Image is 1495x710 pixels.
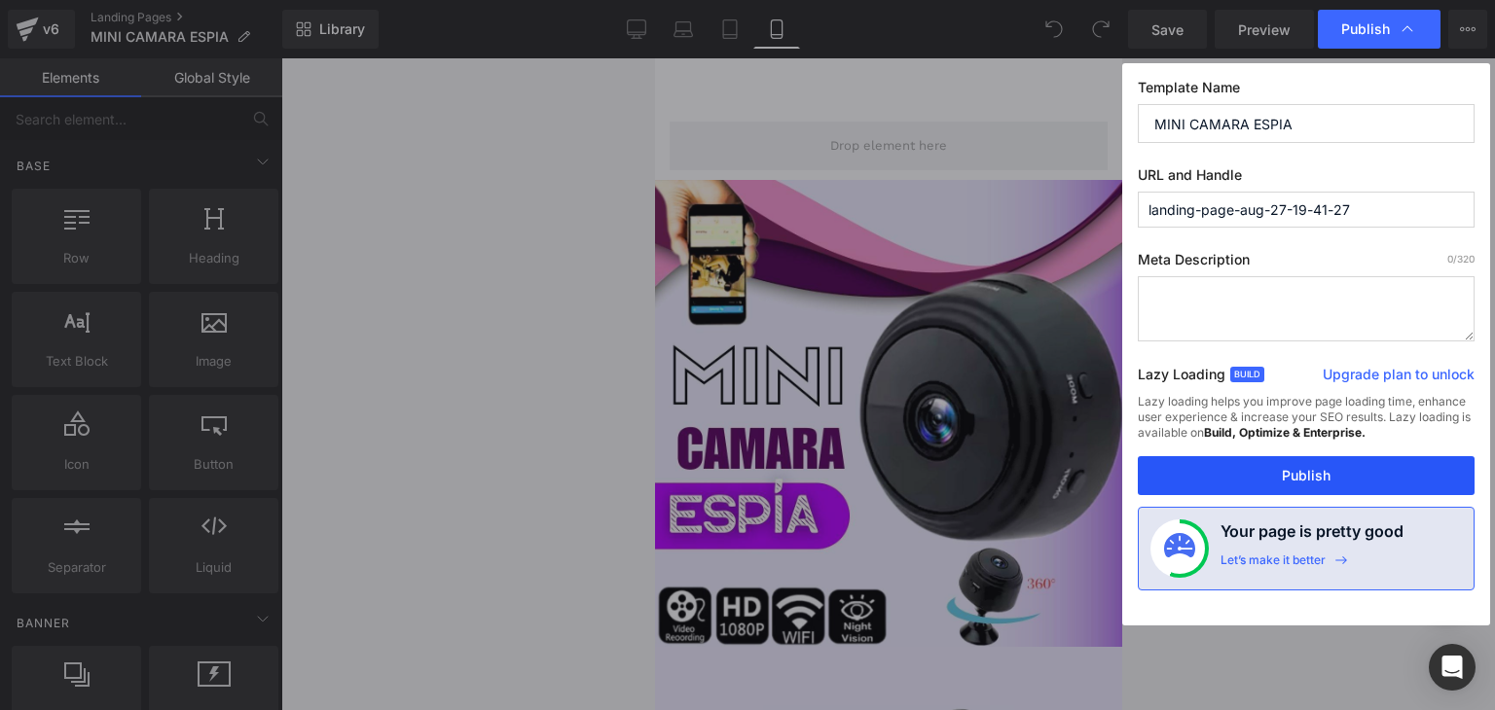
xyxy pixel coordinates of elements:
div: Open Intercom Messenger [1429,644,1476,691]
span: Publish [1341,20,1390,38]
strong: Build, Optimize & Enterprise. [1204,425,1366,440]
span: 0 [1447,253,1453,265]
h4: Your page is pretty good [1221,519,1404,552]
label: URL and Handle [1138,166,1475,192]
span: Build [1230,367,1264,382]
label: Meta Description [1138,251,1475,276]
a: Upgrade plan to unlock [1323,365,1475,392]
label: Template Name [1138,79,1475,104]
button: Publish [1138,456,1475,495]
span: /320 [1447,253,1475,265]
img: onboarding-status.svg [1164,533,1195,564]
div: Let’s make it better [1221,552,1326,578]
div: Lazy loading helps you improve page loading time, enhance user experience & increase your SEO res... [1138,394,1475,456]
label: Lazy Loading [1138,362,1225,394]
